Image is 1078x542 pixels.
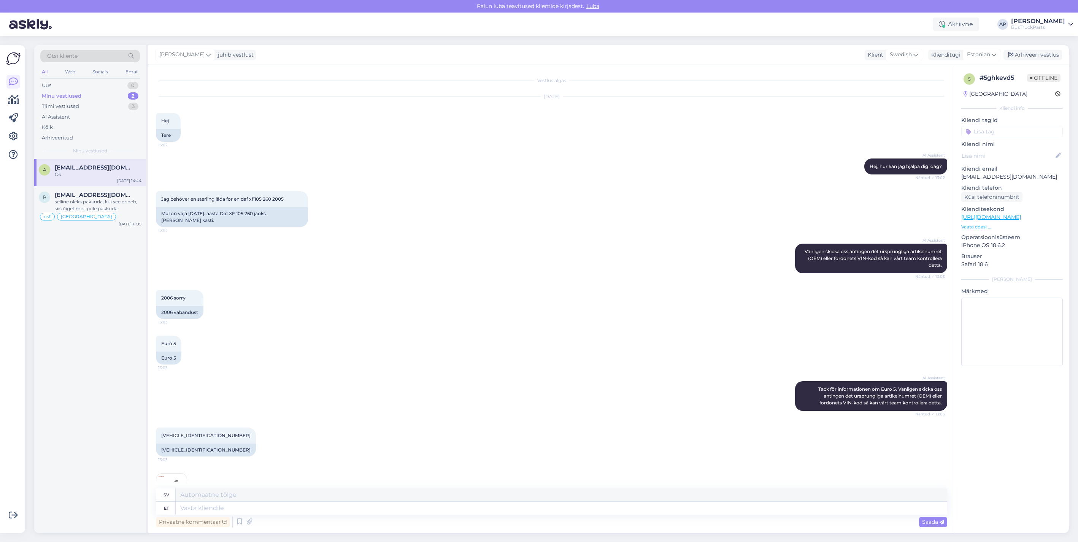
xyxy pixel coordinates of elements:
[158,365,187,371] span: 13:03
[55,164,134,171] span: ady.iordake@gmail.com
[158,457,187,463] span: 13:03
[161,433,251,438] span: [VEHICLE_IDENTIFICATION_NUMBER]
[1027,74,1061,82] span: Offline
[128,103,138,110] div: 3
[961,223,1063,230] p: Vaata edasi ...
[164,502,169,515] div: et
[42,113,70,121] div: AI Assistent
[890,51,912,59] span: Swedish
[997,19,1008,30] div: AP
[156,474,187,504] img: Attachment
[928,51,961,59] div: Klienditugi
[964,90,1027,98] div: [GEOGRAPHIC_DATA]
[42,82,51,89] div: Uus
[961,165,1063,173] p: Kliendi email
[870,163,942,169] span: Hej, hur kan jag hjälpa dig idag?
[161,118,169,124] span: Hej
[161,196,284,202] span: Jag behöver en sterling låda for en daf xf 105 260 2005
[1011,24,1065,30] div: BusTruckParts
[961,205,1063,213] p: Klienditeekond
[961,105,1063,112] div: Kliendi info
[865,51,883,59] div: Klient
[159,51,205,59] span: [PERSON_NAME]
[961,173,1063,181] p: [EMAIL_ADDRESS][DOMAIN_NAME]
[961,126,1063,137] input: Lisa tag
[584,3,602,10] span: Luba
[156,207,308,227] div: Mul on vaja [DATE]. aasta Daf XF 105 260 jaoks [PERSON_NAME] kasti.
[915,411,945,417] span: Nähtud ✓ 13:03
[915,274,945,279] span: Nähtud ✓ 13:03
[47,52,78,60] span: Otsi kliente
[967,51,990,59] span: Estonian
[818,386,943,406] span: Tack för informationen om Euro 5. Vänligen skicka oss antingen det ursprungliga artikelnumret (OE...
[91,67,110,77] div: Socials
[164,488,169,501] div: sv
[961,233,1063,241] p: Operatsioonisüsteem
[119,221,141,227] div: [DATE] 11:05
[158,227,187,233] span: 13:03
[915,175,945,181] span: Nähtud ✓ 13:02
[922,518,944,525] span: Saada
[916,238,945,243] span: AI Assistent
[43,167,46,173] span: a
[156,306,203,319] div: 2006 vabandust
[55,198,141,212] div: selline oleks pakkuda, kui see erineb, siis õiget meil pole pakkuda
[156,93,947,100] div: [DATE]
[40,67,49,77] div: All
[73,147,107,154] span: Minu vestlused
[961,287,1063,295] p: Märkmed
[805,249,943,268] span: Vänligen skicka oss antingen det ursprungliga artikelnumret (OEM) eller fordonets VIN-kod så kan ...
[55,192,134,198] span: pecas@mssassistencia.pt
[961,260,1063,268] p: Safari 18.6
[156,352,181,365] div: Euro 5
[44,214,51,219] span: ost
[161,295,186,301] span: 2006 sorry
[916,152,945,158] span: AI Assistent
[961,184,1063,192] p: Kliendi telefon
[961,252,1063,260] p: Brauser
[158,142,187,148] span: 13:02
[933,17,979,31] div: Aktiivne
[961,192,1022,202] div: Küsi telefoninumbrit
[962,152,1054,160] input: Lisa nimi
[127,82,138,89] div: 0
[124,67,140,77] div: Email
[158,319,187,325] span: 13:03
[55,171,141,178] div: Ok
[1011,18,1073,30] a: [PERSON_NAME]BusTruckParts
[961,140,1063,148] p: Kliendi nimi
[161,341,176,346] span: Euro 5
[156,444,256,456] div: [VEHICLE_IDENTIFICATION_NUMBER]
[42,103,79,110] div: Tiimi vestlused
[961,276,1063,283] div: [PERSON_NAME]
[980,73,1027,82] div: # 5ghkevd5
[1003,50,1062,60] div: Arhiveeri vestlus
[156,77,947,84] div: Vestlus algas
[128,92,138,100] div: 2
[916,375,945,381] span: AI Assistent
[64,67,77,77] div: Web
[961,116,1063,124] p: Kliendi tag'id
[156,517,230,527] div: Privaatne kommentaar
[961,241,1063,249] p: iPhone OS 18.6.2
[6,51,21,66] img: Askly Logo
[117,178,141,184] div: [DATE] 14:44
[968,76,971,82] span: 5
[43,194,46,200] span: p
[1011,18,1065,24] div: [PERSON_NAME]
[961,214,1021,220] a: [URL][DOMAIN_NAME]
[42,124,53,131] div: Kõik
[215,51,254,59] div: juhib vestlust
[42,134,73,142] div: Arhiveeritud
[61,214,112,219] span: [GEOGRAPHIC_DATA]
[156,129,181,142] div: Tere
[42,92,81,100] div: Minu vestlused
